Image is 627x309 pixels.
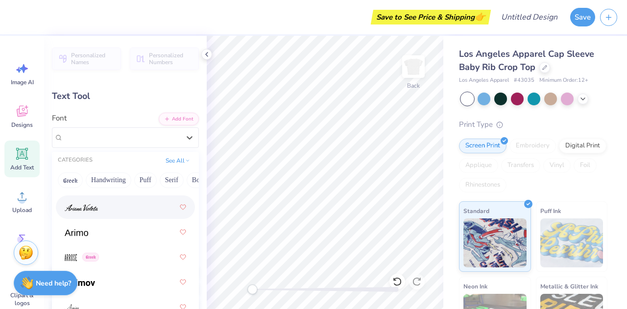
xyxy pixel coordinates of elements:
button: See All [163,156,193,166]
img: Ariana Violeta [65,204,98,211]
div: Screen Print [459,139,506,153]
button: Greek [58,172,83,188]
span: Puff Ink [540,206,561,216]
img: Arrose [65,254,77,261]
img: Standard [463,218,527,267]
div: Accessibility label [247,285,257,294]
img: Puff Ink [540,218,603,267]
span: Personalized Numbers [149,52,193,66]
span: # 43035 [514,76,534,85]
button: Save [570,8,595,26]
span: 👉 [475,11,485,23]
span: Clipart & logos [6,291,38,307]
div: Vinyl [543,158,571,173]
div: Rhinestones [459,178,506,192]
button: Personalized Names [52,48,121,70]
div: Save to See Price & Shipping [373,10,488,24]
label: Font [52,113,67,124]
span: Upload [12,206,32,214]
span: Standard [463,206,489,216]
span: Los Angeles Apparel Cap Sleeve Baby Rib Crop Top [459,48,594,73]
button: Serif [160,172,184,188]
div: Digital Print [559,139,606,153]
span: Personalized Names [71,52,115,66]
div: Applique [459,158,498,173]
img: Back [404,57,423,76]
img: Arimo [65,229,88,236]
span: Greek [82,253,99,261]
button: Add Font [159,113,199,125]
span: Los Angeles Apparel [459,76,509,85]
img: Asimov [65,279,95,286]
button: Handwriting [86,172,131,188]
div: Text Tool [52,90,199,103]
span: Image AI [11,78,34,86]
span: Add Text [10,164,34,171]
div: Transfers [501,158,540,173]
strong: Need help? [36,279,71,288]
span: Designs [11,121,33,129]
div: Print Type [459,119,607,130]
span: Neon Ink [463,281,487,291]
span: Minimum Order: 12 + [539,76,588,85]
button: Bold [187,172,211,188]
span: Metallic & Glitter Ink [540,281,598,291]
div: Back [407,81,420,90]
div: CATEGORIES [58,156,93,165]
button: Puff [134,172,157,188]
input: Untitled Design [493,7,565,27]
div: Embroidery [509,139,556,153]
div: Foil [574,158,597,173]
button: Personalized Numbers [130,48,199,70]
